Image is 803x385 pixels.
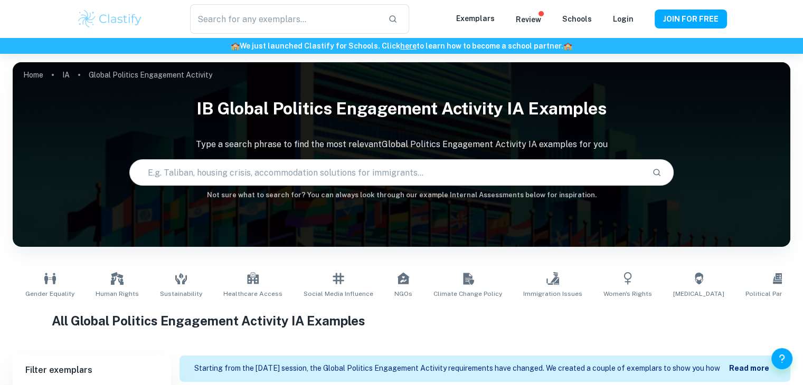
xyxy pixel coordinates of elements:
[400,42,417,50] a: here
[655,9,727,28] button: JOIN FOR FREE
[160,289,202,299] span: Sustainability
[2,40,801,52] h6: We just launched Clastify for Schools. Click to learn how to become a school partner.
[52,311,752,330] h1: All Global Politics Engagement Activity IA Examples
[223,289,282,299] span: Healthcare Access
[231,42,240,50] span: 🏫
[62,68,70,82] a: IA
[563,42,572,50] span: 🏫
[25,289,74,299] span: Gender Equality
[23,68,43,82] a: Home
[130,158,644,187] input: E.g. Taliban, housing crisis, accommodation solutions for immigrants...
[729,364,769,372] b: Read more
[13,92,790,126] h1: IB Global Politics Engagement Activity IA examples
[13,190,790,200] h6: Not sure what to search for? You can always look through our example Internal Assessments below f...
[96,289,139,299] span: Human Rights
[648,163,666,181] button: Search
[190,4,379,34] input: Search for any exemplars...
[771,348,792,369] button: Help and Feedback
[516,14,541,25] p: Review
[603,289,652,299] span: Women's Rights
[13,355,171,385] h6: Filter exemplars
[304,289,373,299] span: Social Media Influence
[673,289,724,299] span: [MEDICAL_DATA]
[613,15,634,23] a: Login
[13,138,790,151] p: Type a search phrase to find the most relevant Global Politics Engagement Activity IA examples fo...
[89,69,212,81] p: Global Politics Engagement Activity
[77,8,144,30] img: Clastify logo
[523,289,582,299] span: Immigration Issues
[394,289,412,299] span: NGOs
[456,13,495,24] p: Exemplars
[194,363,729,374] p: Starting from the [DATE] session, the Global Politics Engagement Activity requirements have chang...
[433,289,502,299] span: Climate Change Policy
[562,15,592,23] a: Schools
